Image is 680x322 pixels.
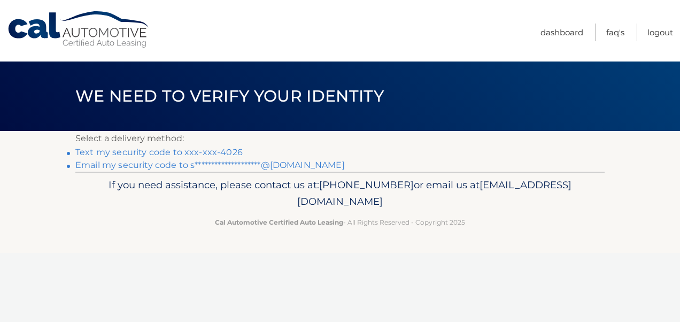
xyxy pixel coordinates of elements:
p: - All Rights Reserved - Copyright 2025 [82,217,598,228]
span: [PHONE_NUMBER] [319,179,414,191]
a: FAQ's [606,24,624,41]
a: Cal Automotive [7,11,151,49]
a: Logout [647,24,673,41]
span: We need to verify your identity [75,86,384,106]
a: Text my security code to xxx-xxx-4026 [75,147,243,157]
strong: Cal Automotive Certified Auto Leasing [215,218,343,226]
p: If you need assistance, please contact us at: or email us at [82,177,598,211]
p: Select a delivery method: [75,131,605,146]
a: Dashboard [540,24,583,41]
